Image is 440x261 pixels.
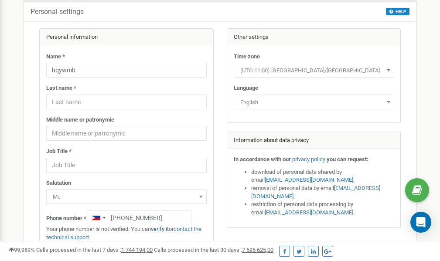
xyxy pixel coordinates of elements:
[46,84,76,92] label: Last name *
[46,226,201,241] a: contact the technical support
[251,200,394,217] li: restriction of personal data processing by email .
[242,247,273,253] u: 7 596 625,00
[121,247,153,253] u: 1 744 194,00
[234,156,291,163] strong: In accordance with our
[154,247,273,253] span: Calls processed in the last 30 days :
[46,63,207,78] input: Name
[234,53,260,61] label: Time zone
[46,214,86,223] label: Phone number *
[386,8,409,15] button: HELP
[227,29,401,46] div: Other settings
[265,176,353,183] a: [EMAIL_ADDRESS][DOMAIN_NAME]
[251,168,394,184] li: download of personal data shared by email ,
[88,210,191,225] input: +1-800-555-55-55
[46,147,72,156] label: Job Title *
[234,95,394,109] span: English
[46,53,65,61] label: Name *
[234,84,258,92] label: Language
[36,247,153,253] span: Calls processed in the last 7 days :
[237,64,391,77] span: (UTC-11:00) Pacific/Midway
[327,156,368,163] strong: you can request:
[410,212,431,233] div: Open Intercom Messenger
[251,184,394,200] li: removal of personal data by email ,
[31,8,84,16] h5: Personal settings
[234,63,394,78] span: (UTC-11:00) Pacific/Midway
[237,96,391,108] span: English
[40,29,213,46] div: Personal information
[46,189,207,204] span: Mr.
[46,179,71,187] label: Salutation
[292,156,325,163] a: privacy policy
[49,191,204,203] span: Mr.
[46,225,207,241] p: Your phone number is not verified. You can or
[46,95,207,109] input: Last name
[151,226,169,232] a: verify it
[265,209,353,216] a: [EMAIL_ADDRESS][DOMAIN_NAME]
[46,158,207,173] input: Job Title
[46,126,207,141] input: Middle name or patronymic
[9,247,35,253] span: 99,989%
[227,132,401,149] div: Information about data privacy
[88,211,108,225] div: Telephone country code
[46,116,114,124] label: Middle name or patronymic
[251,185,380,200] a: [EMAIL_ADDRESS][DOMAIN_NAME]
